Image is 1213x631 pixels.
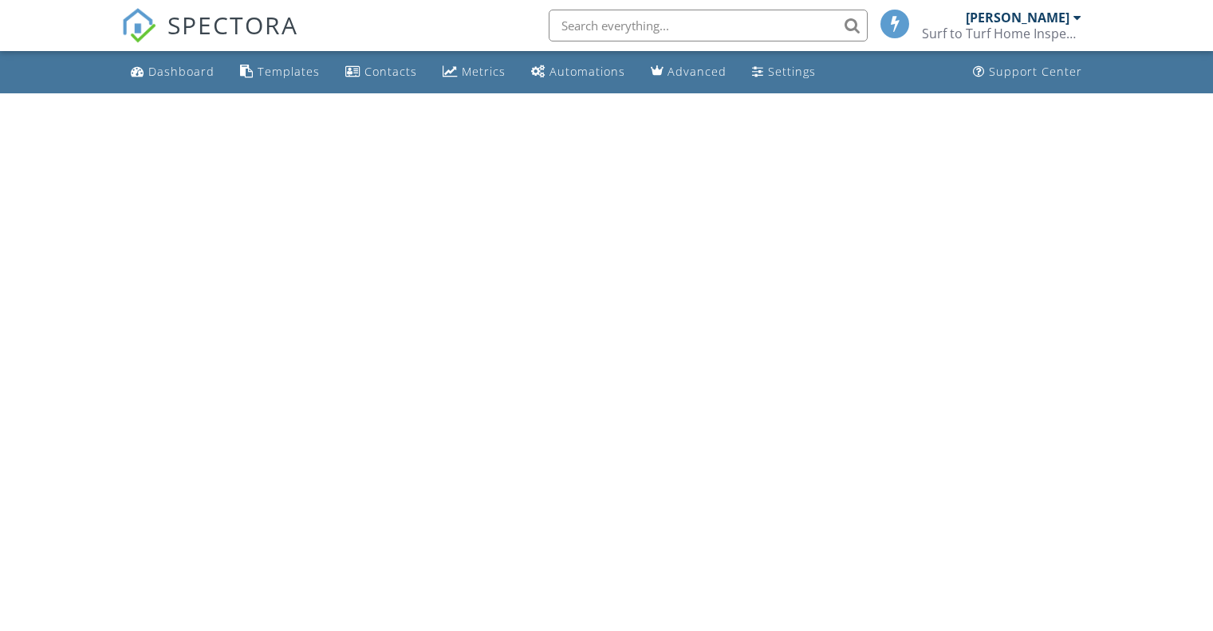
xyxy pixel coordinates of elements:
[462,64,506,79] div: Metrics
[549,10,868,41] input: Search everything...
[525,57,632,87] a: Automations (Basic)
[989,64,1082,79] div: Support Center
[436,57,512,87] a: Metrics
[768,64,816,79] div: Settings
[167,8,298,41] span: SPECTORA
[121,22,298,55] a: SPECTORA
[234,57,326,87] a: Templates
[922,26,1081,41] div: Surf to Turf Home Inspections
[644,57,733,87] a: Advanced
[258,64,320,79] div: Templates
[148,64,215,79] div: Dashboard
[966,10,1069,26] div: [PERSON_NAME]
[967,57,1089,87] a: Support Center
[124,57,221,87] a: Dashboard
[364,64,417,79] div: Contacts
[746,57,822,87] a: Settings
[339,57,423,87] a: Contacts
[121,8,156,43] img: The Best Home Inspection Software - Spectora
[668,64,727,79] div: Advanced
[549,64,625,79] div: Automations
